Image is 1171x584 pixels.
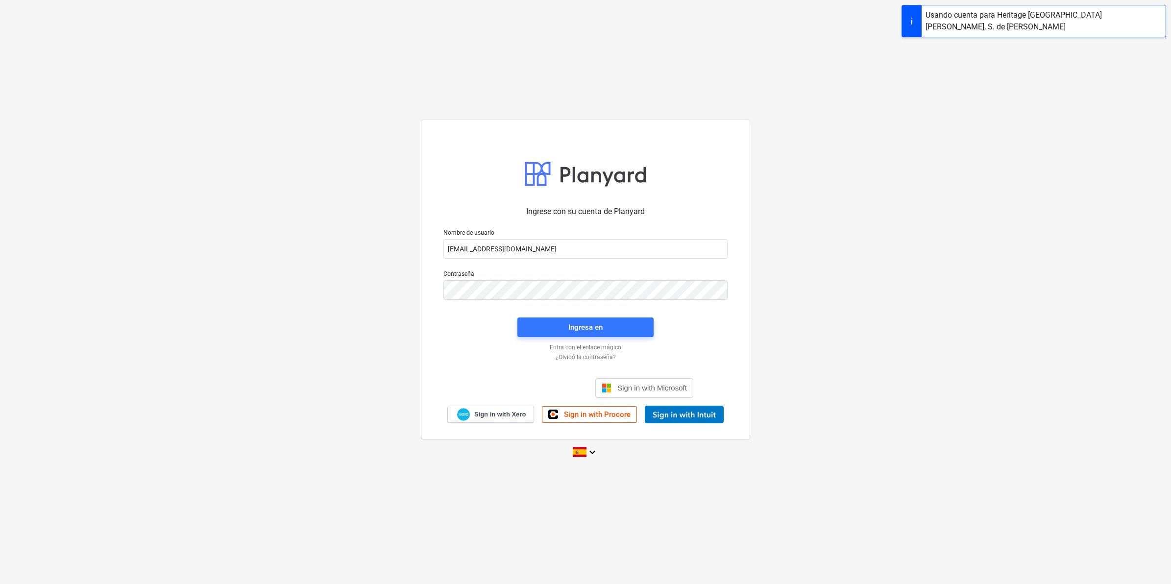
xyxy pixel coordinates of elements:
p: Nombre de usuario [443,229,728,239]
a: Entra con el enlace mágico [439,344,732,352]
p: Ingrese con su cuenta de Planyard [443,206,728,218]
div: Usando cuenta para Heritage [GEOGRAPHIC_DATA][PERSON_NAME], S. de [PERSON_NAME] [926,9,1162,33]
img: Xero logo [457,408,470,421]
a: ¿Olvidó la contraseña? [439,354,732,362]
i: keyboard_arrow_down [586,446,598,458]
img: Microsoft logo [602,383,611,393]
span: Sign in with Procore [564,410,631,419]
a: Sign in with Procore [542,406,637,423]
iframe: Botón Iniciar sesión con Google [473,377,592,399]
a: Sign in with Xero [447,406,535,423]
span: Sign in with Microsoft [617,384,687,392]
input: Nombre de usuario [443,239,728,259]
p: Contraseña [443,270,728,280]
button: Ingresa en [517,317,654,337]
div: Ingresa en [568,321,603,334]
span: Sign in with Xero [474,410,526,419]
